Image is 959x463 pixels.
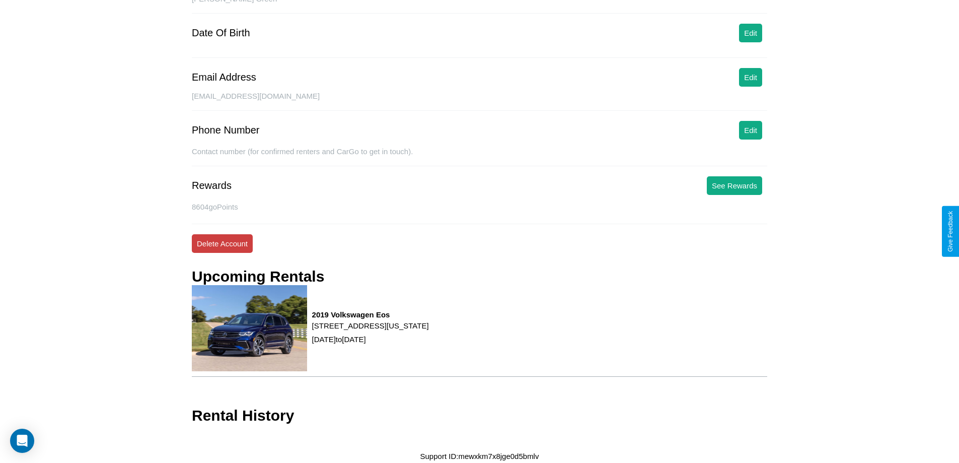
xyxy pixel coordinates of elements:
[192,147,767,166] div: Contact number (for confirmed renters and CarGo to get in touch).
[420,449,539,463] p: Support ID: mewxkm7x8jge0d5bmlv
[192,407,294,424] h3: Rental History
[192,268,324,285] h3: Upcoming Rentals
[10,429,34,453] div: Open Intercom Messenger
[192,72,256,83] div: Email Address
[312,333,429,346] p: [DATE] to [DATE]
[312,310,429,319] h3: 2019 Volkswagen Eos
[192,234,253,253] button: Delete Account
[707,176,762,195] button: See Rewards
[192,92,767,111] div: [EMAIL_ADDRESS][DOMAIN_NAME]
[192,124,260,136] div: Phone Number
[192,200,767,214] p: 8604 goPoints
[947,211,954,252] div: Give Feedback
[312,319,429,333] p: [STREET_ADDRESS][US_STATE]
[192,285,307,371] img: rental
[192,180,232,191] div: Rewards
[739,68,762,87] button: Edit
[739,24,762,42] button: Edit
[192,27,250,39] div: Date Of Birth
[739,121,762,140] button: Edit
